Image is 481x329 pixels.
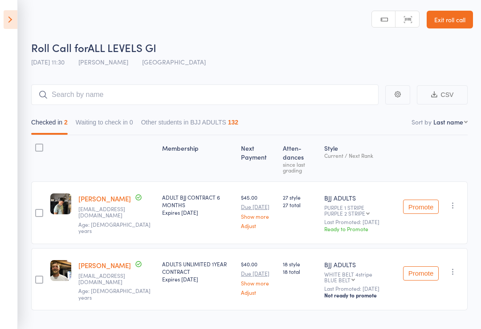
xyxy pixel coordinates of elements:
[130,119,133,126] div: 0
[403,266,439,281] button: Promote
[78,287,151,301] span: Age: [DEMOGRAPHIC_DATA] years
[324,271,396,283] div: WHITE BELT 4stripe
[412,117,432,126] label: Sort by
[241,289,276,295] a: Adjust
[31,114,68,135] button: Checked in2
[283,268,317,275] span: 18 total
[324,260,396,269] div: BJJ ADULTS
[324,152,396,158] div: Current / Next Rank
[50,193,71,214] img: image1714094878.png
[241,204,276,210] small: Due [DATE]
[31,84,379,105] input: Search by name
[141,114,239,135] button: Other students in BJJ ADULTS132
[433,117,463,126] div: Last name
[241,223,276,229] a: Adjust
[324,219,396,225] small: Last Promoted: [DATE]
[31,57,65,66] span: [DATE] 11:30
[324,205,396,216] div: PURPLE 1 STRIPE
[64,119,68,126] div: 2
[324,277,351,283] div: BLUE BELT
[283,201,317,209] span: 27 total
[159,139,237,177] div: Membership
[78,221,151,234] span: Age: [DEMOGRAPHIC_DATA] years
[403,200,439,214] button: Promote
[324,193,396,202] div: BJJ ADULTS
[237,139,279,177] div: Next Payment
[321,139,399,177] div: Style
[283,161,317,173] div: since last grading
[162,209,234,216] div: Expires [DATE]
[162,275,234,283] div: Expires [DATE]
[324,285,396,292] small: Last Promoted: [DATE]
[78,206,136,219] small: eltonarderne@hotmail.com
[241,280,276,286] a: Show more
[241,193,276,229] div: $45.00
[279,139,321,177] div: Atten­dances
[283,193,317,201] span: 27 style
[162,260,234,283] div: ADULTS UNLIMITED 1YEAR CONTRACT
[78,261,131,270] a: [PERSON_NAME]
[241,260,276,295] div: $40.00
[78,57,128,66] span: [PERSON_NAME]
[78,273,136,285] small: Benswords15@gmail.com
[228,119,238,126] div: 132
[324,210,365,216] div: PURPLE 2 STRIPE
[241,213,276,219] a: Show more
[76,114,133,135] button: Waiting to check in0
[241,270,276,277] small: Due [DATE]
[50,260,71,281] img: image1728553629.png
[31,40,88,55] span: Roll Call for
[283,260,317,268] span: 18 style
[142,57,206,66] span: [GEOGRAPHIC_DATA]
[324,225,396,233] div: Ready to Promote
[78,194,131,203] a: [PERSON_NAME]
[162,193,234,216] div: ADULT BJJ CONTRACT 6 MONTHS
[324,292,396,299] div: Not ready to promote
[88,40,156,55] span: ALL LEVELS GI
[427,11,473,28] a: Exit roll call
[417,85,468,104] button: CSV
